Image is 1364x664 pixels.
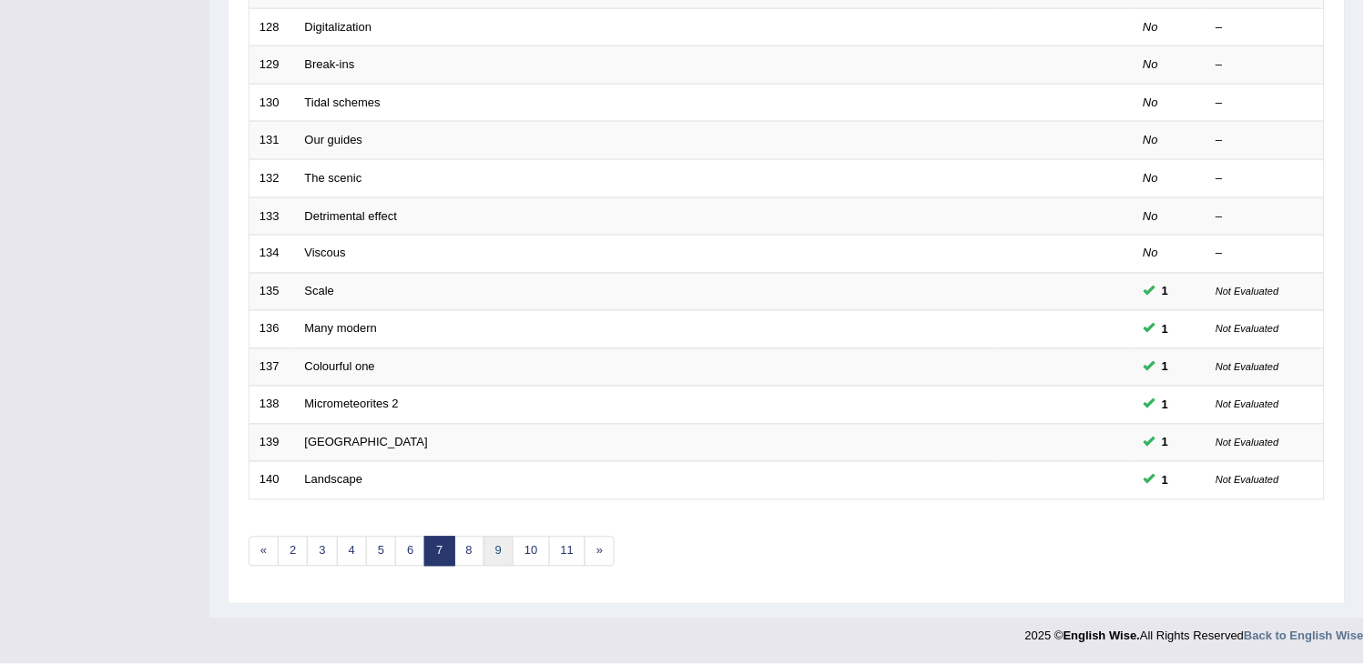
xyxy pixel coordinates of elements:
[366,537,396,567] a: 5
[585,537,615,567] a: »
[1216,399,1279,410] small: Not Evaluated
[249,462,295,500] td: 140
[1144,20,1159,34] em: No
[1144,209,1159,223] em: No
[249,8,295,46] td: 128
[249,424,295,462] td: 139
[1144,133,1159,146] em: No
[305,20,372,34] a: Digitalization
[249,537,279,567] a: «
[513,537,549,567] a: 10
[305,360,375,374] a: Colourful one
[1216,56,1315,74] div: –
[305,322,377,336] a: Many modern
[1216,287,1279,297] small: Not Evaluated
[1216,475,1279,486] small: Not Evaluated
[1155,396,1176,415] span: You can still take this question
[1144,96,1159,109] em: No
[305,209,398,223] a: Detrimental effect
[1155,471,1176,490] span: You can still take this question
[249,273,295,311] td: 135
[454,537,484,567] a: 8
[307,537,337,567] a: 3
[249,122,295,160] td: 131
[249,46,295,85] td: 129
[249,311,295,349] td: 136
[1025,619,1364,645] div: 2025 © All Rights Reserved
[484,537,514,567] a: 9
[305,133,363,146] a: Our guides
[1155,433,1176,452] span: You can still take this question
[1216,246,1315,263] div: –
[1155,282,1176,301] span: You can still take this question
[1216,208,1315,226] div: –
[1216,362,1279,373] small: Not Evaluated
[549,537,585,567] a: 11
[249,236,295,274] td: 134
[1216,19,1315,36] div: –
[1064,629,1140,643] strong: English Wise.
[1216,132,1315,149] div: –
[1155,357,1176,377] span: You can still take this question
[1144,171,1159,185] em: No
[395,537,425,567] a: 6
[1216,170,1315,187] div: –
[305,246,346,260] a: Viscous
[305,171,362,185] a: The scenic
[305,96,381,109] a: Tidal schemes
[424,537,454,567] a: 7
[1144,246,1159,260] em: No
[305,57,355,71] a: Break-ins
[305,285,335,298] a: Scale
[305,473,363,487] a: Landscape
[249,84,295,122] td: 130
[249,387,295,425] td: 138
[249,197,295,236] td: 133
[305,397,399,411] a: Micrometeorites 2
[1245,629,1364,643] a: Back to English Wise
[1155,320,1176,339] span: You can still take this question
[337,537,367,567] a: 4
[1144,57,1159,71] em: No
[278,537,308,567] a: 2
[305,436,428,449] a: [GEOGRAPHIC_DATA]
[249,159,295,197] td: 132
[1216,438,1279,448] small: Not Evaluated
[1216,324,1279,335] small: Not Evaluated
[1216,95,1315,112] div: –
[249,348,295,387] td: 137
